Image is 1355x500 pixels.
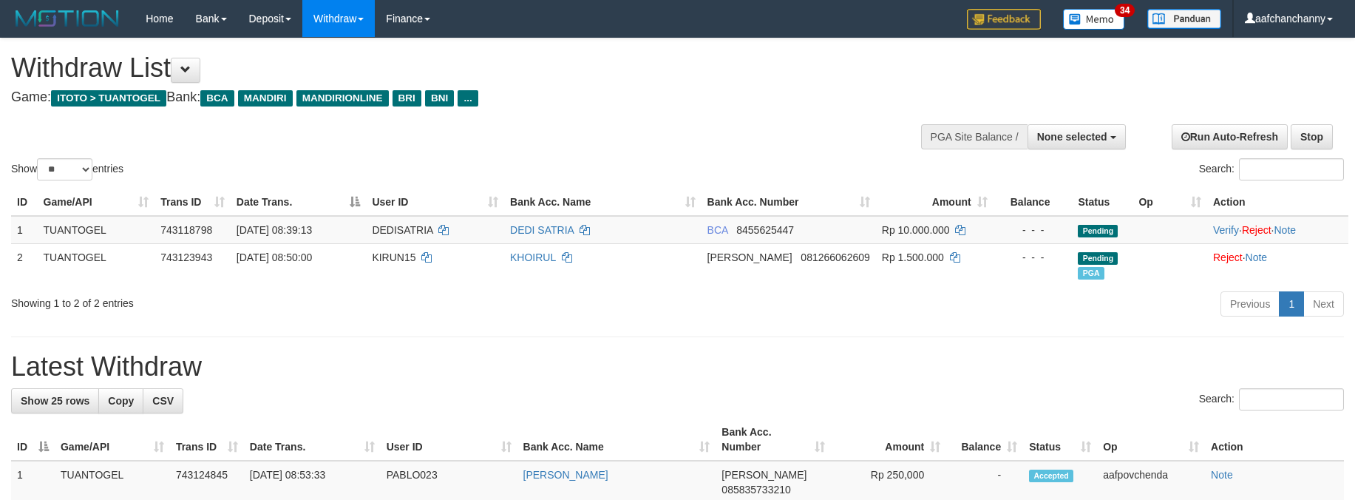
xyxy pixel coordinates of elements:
span: Copy [108,395,134,407]
th: Op: activate to sort column ascending [1097,419,1205,461]
th: ID [11,189,38,216]
td: · · [1207,216,1348,244]
span: BRI [393,90,421,107]
a: DEDI SATRIA [510,224,574,236]
span: [PERSON_NAME] [707,251,792,263]
th: Trans ID: activate to sort column ascending [154,189,231,216]
a: Note [1211,469,1233,481]
span: [DATE] 08:50:00 [237,251,312,263]
a: Note [1274,224,1296,236]
span: Marked by aafchonlypin [1078,267,1104,280]
span: BCA [200,90,234,107]
a: Stop [1291,124,1333,149]
span: Show 25 rows [21,395,89,407]
td: TUANTOGEL [38,216,155,244]
th: Trans ID: activate to sort column ascending [170,419,244,461]
th: Amount: activate to sort column ascending [831,419,946,461]
div: - - - [999,250,1067,265]
h1: Withdraw List [11,53,889,83]
span: KIRUN15 [372,251,415,263]
th: Date Trans.: activate to sort column descending [231,189,367,216]
input: Search: [1239,158,1344,180]
a: Show 25 rows [11,388,99,413]
h4: Game: Bank: [11,90,889,105]
th: User ID: activate to sort column ascending [381,419,517,461]
th: Game/API: activate to sort column ascending [38,189,155,216]
td: · [1207,243,1348,286]
th: Bank Acc. Name: activate to sort column ascending [504,189,702,216]
td: 1 [11,216,38,244]
img: MOTION_logo.png [11,7,123,30]
span: 34 [1115,4,1135,17]
label: Show entries [11,158,123,180]
img: panduan.png [1147,9,1221,29]
button: None selected [1028,124,1126,149]
img: Feedback.jpg [967,9,1041,30]
label: Search: [1199,158,1344,180]
div: PGA Site Balance / [921,124,1028,149]
span: Pending [1078,225,1118,237]
span: Copy 081266062609 to clipboard [801,251,869,263]
input: Search: [1239,388,1344,411]
th: Op: activate to sort column ascending [1132,189,1207,216]
th: ID: activate to sort column descending [11,419,55,461]
span: CSV [152,395,174,407]
span: Copy 085835733210 to clipboard [721,484,790,496]
span: Rp 1.500.000 [882,251,944,263]
span: BNI [425,90,454,107]
h1: Latest Withdraw [11,352,1344,382]
span: Rp 10.000.000 [882,224,950,236]
span: 743118798 [160,224,212,236]
span: Pending [1078,252,1118,265]
a: Note [1246,251,1268,263]
span: MANDIRI [238,90,293,107]
th: Action [1207,189,1348,216]
span: DEDISATRIA [372,224,432,236]
span: BCA [707,224,728,236]
th: Bank Acc. Name: activate to sort column ascending [517,419,716,461]
span: ... [458,90,478,107]
span: [PERSON_NAME] [721,469,806,481]
a: Previous [1220,291,1280,317]
label: Search: [1199,388,1344,411]
a: [PERSON_NAME] [523,469,608,481]
th: Bank Acc. Number: activate to sort column ascending [716,419,831,461]
span: Accepted [1029,470,1073,482]
a: Next [1303,291,1344,317]
a: Run Auto-Refresh [1172,124,1288,149]
a: CSV [143,388,183,413]
span: Copy 8455625447 to clipboard [736,224,794,236]
a: Verify [1213,224,1239,236]
th: Action [1205,419,1344,461]
span: None selected [1037,131,1107,143]
select: Showentries [37,158,92,180]
div: Showing 1 to 2 of 2 entries [11,290,554,311]
th: User ID: activate to sort column ascending [366,189,504,216]
td: TUANTOGEL [38,243,155,286]
a: Copy [98,388,143,413]
div: - - - [999,223,1067,237]
th: Date Trans.: activate to sort column ascending [244,419,381,461]
td: 2 [11,243,38,286]
th: Balance: activate to sort column ascending [946,419,1023,461]
th: Balance [994,189,1073,216]
th: Status [1072,189,1132,216]
span: ITOTO > TUANTOGEL [51,90,166,107]
a: Reject [1213,251,1243,263]
th: Game/API: activate to sort column ascending [55,419,170,461]
a: Reject [1242,224,1271,236]
a: KHOIRUL [510,251,556,263]
th: Status: activate to sort column ascending [1023,419,1097,461]
a: 1 [1279,291,1304,317]
span: MANDIRIONLINE [296,90,389,107]
th: Amount: activate to sort column ascending [876,189,994,216]
span: [DATE] 08:39:13 [237,224,312,236]
th: Bank Acc. Number: activate to sort column ascending [702,189,876,216]
span: 743123943 [160,251,212,263]
img: Button%20Memo.svg [1063,9,1125,30]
